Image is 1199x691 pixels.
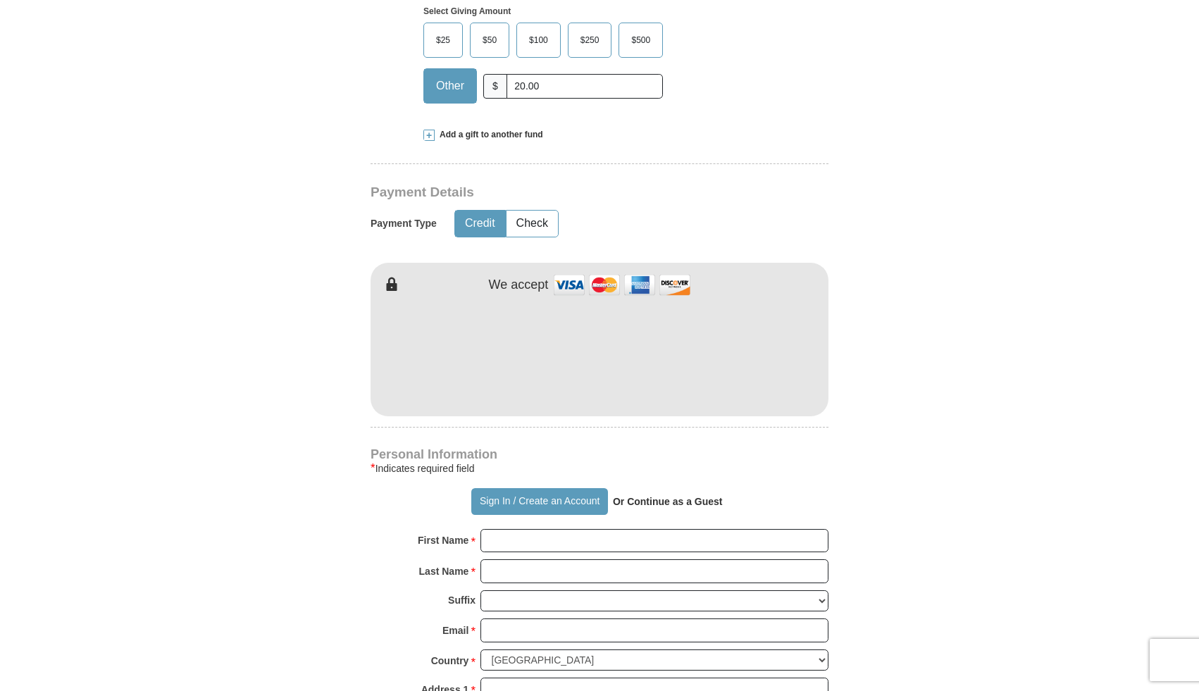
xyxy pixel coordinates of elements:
[431,651,469,671] strong: Country
[429,75,471,97] span: Other
[507,74,663,99] input: Other Amount
[429,30,457,51] span: $25
[371,218,437,230] h5: Payment Type
[483,74,507,99] span: $
[522,30,555,51] span: $100
[418,530,468,550] strong: First Name
[489,278,549,293] h4: We accept
[423,6,511,16] strong: Select Giving Amount
[573,30,607,51] span: $250
[371,449,828,460] h4: Personal Information
[371,460,828,477] div: Indicates required field
[552,270,692,300] img: credit cards accepted
[624,30,657,51] span: $500
[448,590,476,610] strong: Suffix
[613,496,723,507] strong: Or Continue as a Guest
[455,211,505,237] button: Credit
[471,488,607,515] button: Sign In / Create an Account
[435,129,543,141] span: Add a gift to another fund
[419,561,469,581] strong: Last Name
[476,30,504,51] span: $50
[371,185,730,201] h3: Payment Details
[507,211,558,237] button: Check
[442,621,468,640] strong: Email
